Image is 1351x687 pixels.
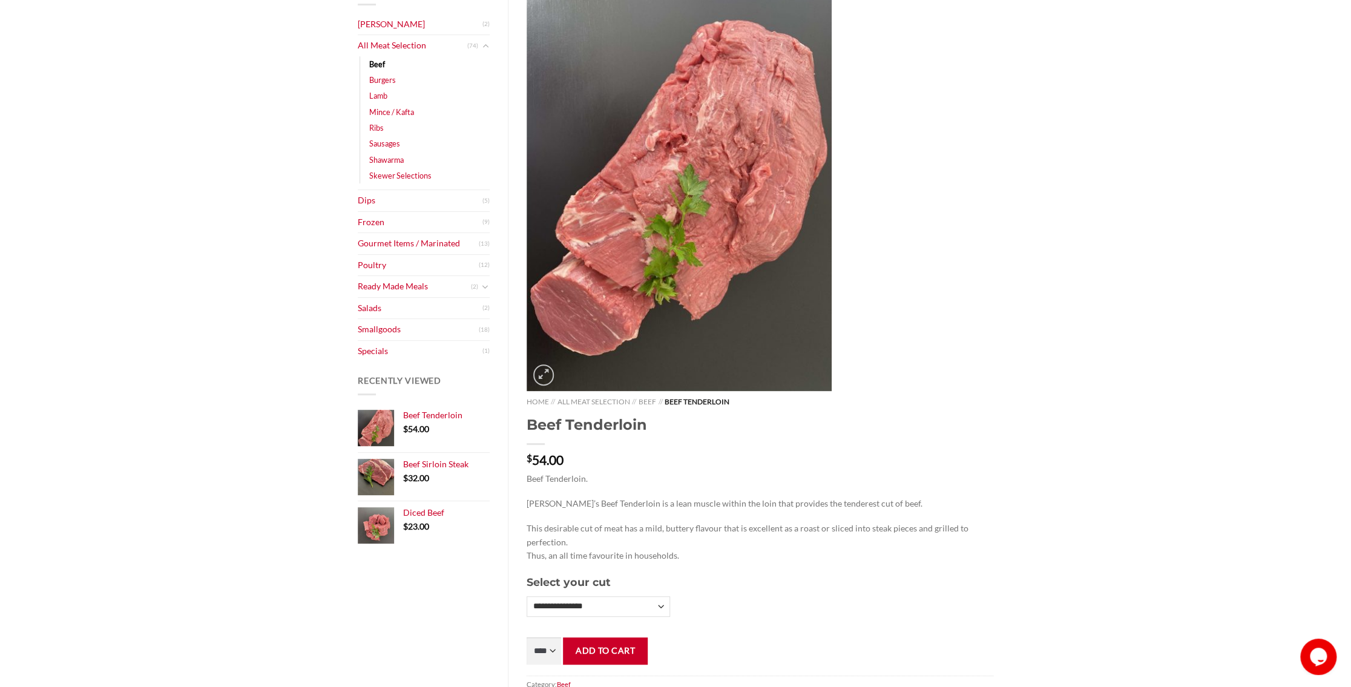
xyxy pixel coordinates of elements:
span: Beef Tenderloin [665,397,729,406]
p: [PERSON_NAME]’s Beef Tenderloin is a lean muscle within the loin that provides the tenderest cut ... [527,497,994,511]
a: Dips [358,190,482,211]
a: Beef Sirloin Steak [403,459,490,470]
a: All Meat Selection [557,397,630,406]
span: (13) [479,235,490,253]
a: Frozen [358,212,482,233]
span: // [551,397,555,406]
button: Add to cart [563,637,647,665]
span: (74) [467,37,478,55]
a: All Meat Selection [358,35,467,56]
span: (5) [482,192,490,210]
a: Ready Made Meals [358,276,471,297]
span: (2) [482,299,490,317]
span: $ [527,453,532,463]
span: Beef Sirloin Steak [403,459,468,469]
a: Poultry [358,255,479,276]
bdi: 23.00 [403,521,429,531]
span: (2) [482,15,490,33]
a: Mince / Kafta [369,104,414,120]
a: Beef Tenderloin [403,410,490,421]
span: // [632,397,636,406]
p: Beef Tenderloin. [527,472,994,486]
bdi: 54.00 [403,424,429,434]
a: [PERSON_NAME] [358,14,482,35]
span: (2) [471,278,478,296]
span: (12) [479,256,490,274]
span: (1) [482,342,490,360]
bdi: 54.00 [527,452,564,467]
a: Burgers [369,72,396,88]
span: Beef Tenderloin [403,410,462,420]
span: // [658,397,662,406]
a: Shawarma [369,152,404,168]
a: Sausages [369,136,400,151]
a: Skewer Selections [369,168,432,183]
a: Specials [358,341,482,362]
span: (18) [479,321,490,339]
a: Diced Beef [403,507,490,518]
a: Beef [369,56,385,72]
a: Lamb [369,88,387,104]
h3: Select your cut [527,574,994,591]
a: Ribs [369,120,384,136]
span: Diced Beef [403,507,444,518]
button: Toggle [481,280,490,294]
h1: Beef Tenderloin [527,415,994,434]
bdi: 32.00 [403,473,429,483]
button: Toggle [481,39,490,53]
a: Home [527,397,549,406]
span: Recently Viewed [358,375,441,386]
span: $ [403,521,408,531]
span: $ [403,424,408,434]
a: Gourmet Items / Marinated [358,233,479,254]
iframe: chat widget [1300,639,1339,675]
span: $ [403,473,408,483]
a: Salads [358,298,482,319]
p: This desirable cut of meat has a mild, buttery flavour that is excellent as a roast or sliced int... [527,522,994,563]
a: Beef [639,397,656,406]
a: Smallgoods [358,319,479,340]
span: (9) [482,213,490,231]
